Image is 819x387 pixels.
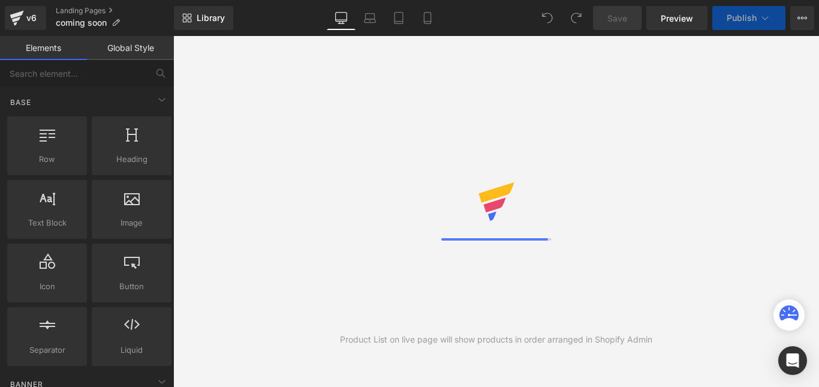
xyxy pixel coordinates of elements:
[778,346,807,375] div: Open Intercom Messenger
[790,6,814,30] button: More
[712,6,785,30] button: Publish
[95,280,168,293] span: Button
[607,12,627,25] span: Save
[11,280,83,293] span: Icon
[564,6,588,30] button: Redo
[727,13,757,23] span: Publish
[384,6,413,30] a: Tablet
[95,153,168,166] span: Heading
[646,6,707,30] a: Preview
[327,6,356,30] a: Desktop
[5,6,46,30] a: v6
[535,6,559,30] button: Undo
[95,344,168,356] span: Liquid
[11,153,83,166] span: Row
[174,6,233,30] a: New Library
[197,13,225,23] span: Library
[56,18,107,28] span: coming soon
[9,97,32,108] span: Base
[661,12,693,25] span: Preview
[24,10,39,26] div: v6
[413,6,442,30] a: Mobile
[87,36,174,60] a: Global Style
[340,333,652,346] div: Product List on live page will show products in order arranged in Shopify Admin
[95,217,168,229] span: Image
[56,6,174,16] a: Landing Pages
[11,217,83,229] span: Text Block
[356,6,384,30] a: Laptop
[11,344,83,356] span: Separator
